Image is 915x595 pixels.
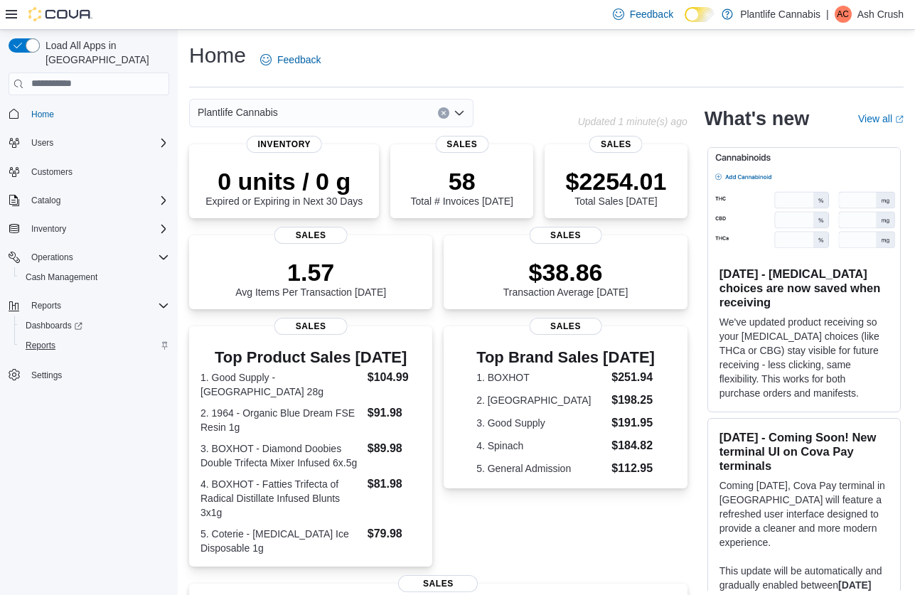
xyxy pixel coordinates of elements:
button: Users [3,133,175,153]
dd: $191.95 [611,414,655,431]
a: Feedback [255,45,326,74]
span: Sales [435,136,488,153]
dt: 5. Coterie - [MEDICAL_DATA] Ice Disposable 1g [200,527,362,555]
span: Sales [589,136,643,153]
span: Plantlife Cannabis [198,104,278,121]
p: 1.57 [235,258,386,286]
a: Customers [26,164,78,181]
span: Users [26,134,169,151]
dt: 1. Good Supply - [GEOGRAPHIC_DATA] 28g [200,370,362,399]
span: Inventory [26,220,169,237]
span: Feedback [630,7,673,21]
span: Sales [398,575,478,592]
dd: $89.98 [368,440,422,457]
h3: Top Brand Sales [DATE] [476,349,655,366]
span: Operations [26,249,169,266]
span: Catalog [26,192,169,209]
dd: $184.82 [611,437,655,454]
button: Catalog [3,191,175,210]
span: Reports [26,340,55,351]
input: Dark Mode [685,7,715,22]
span: Feedback [277,53,321,67]
div: Ash Crush [835,6,852,23]
a: View allExternal link [858,113,904,124]
span: Cash Management [20,269,169,286]
dd: $81.98 [368,476,422,493]
dd: $198.25 [611,392,655,409]
span: Dashboards [20,317,169,334]
dd: $91.98 [368,404,422,422]
span: Settings [26,365,169,383]
button: Open list of options [454,107,465,119]
h3: [DATE] - [MEDICAL_DATA] choices are now saved when receiving [719,267,889,309]
button: Cash Management [14,267,175,287]
span: Sales [529,227,602,244]
dt: 1. BOXHOT [476,370,606,385]
span: Cash Management [26,272,97,283]
button: Operations [26,249,79,266]
span: AC [837,6,849,23]
div: Avg Items Per Transaction [DATE] [235,258,386,298]
button: Inventory [26,220,72,237]
button: Reports [26,297,67,314]
div: Transaction Average [DATE] [503,258,628,298]
dt: 5. General Admission [476,461,606,476]
img: Cova [28,7,92,21]
span: Dark Mode [685,22,685,23]
span: Catalog [31,195,60,206]
button: Settings [3,364,175,385]
button: Operations [3,247,175,267]
a: Dashboards [20,317,88,334]
a: Reports [20,337,61,354]
div: Expired or Expiring in Next 30 Days [205,167,363,207]
button: Customers [3,161,175,182]
dt: 3. BOXHOT - Diamond Doobies Double Trifecta Mixer Infused 6x.5g [200,441,362,470]
p: Updated 1 minute(s) ago [578,116,687,127]
a: Cash Management [20,269,103,286]
p: $2254.01 [565,167,666,195]
dt: 4. Spinach [476,439,606,453]
p: We've updated product receiving so your [MEDICAL_DATA] choices (like THCa or CBG) stay visible fo... [719,315,889,400]
h2: What's new [705,107,809,130]
dd: $112.95 [611,460,655,477]
h3: [DATE] - Coming Soon! New terminal UI on Cova Pay terminals [719,430,889,473]
span: Reports [26,297,169,314]
span: Inventory [31,223,66,235]
span: Sales [274,227,348,244]
nav: Complex example [9,98,169,422]
dd: $104.99 [368,369,422,386]
h1: Home [189,41,246,70]
span: Load All Apps in [GEOGRAPHIC_DATA] [40,38,169,67]
dt: 2. [GEOGRAPHIC_DATA] [476,393,606,407]
span: Dashboards [26,320,82,331]
span: Reports [31,300,61,311]
div: Total # Invoices [DATE] [411,167,513,207]
dd: $251.94 [611,369,655,386]
span: Settings [31,370,62,381]
p: Ash Crush [857,6,904,23]
a: Home [26,106,60,123]
button: Reports [14,336,175,355]
span: Inventory [246,136,322,153]
svg: External link [895,115,904,124]
span: Sales [274,318,348,335]
span: Reports [20,337,169,354]
a: Dashboards [14,316,175,336]
span: Users [31,137,53,149]
button: Catalog [26,192,66,209]
p: 58 [411,167,513,195]
p: 0 units / 0 g [205,167,363,195]
p: | [826,6,829,23]
button: Inventory [3,219,175,239]
button: Clear input [438,107,449,119]
span: Home [31,109,54,120]
button: Home [3,104,175,124]
span: Operations [31,252,73,263]
button: Users [26,134,59,151]
dt: 2. 1964 - Organic Blue Dream FSE Resin 1g [200,406,362,434]
span: Home [26,105,169,123]
span: Sales [529,318,602,335]
dt: 3. Good Supply [476,416,606,430]
p: Coming [DATE], Cova Pay terminal in [GEOGRAPHIC_DATA] will feature a refreshed user interface des... [719,478,889,550]
button: Reports [3,296,175,316]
